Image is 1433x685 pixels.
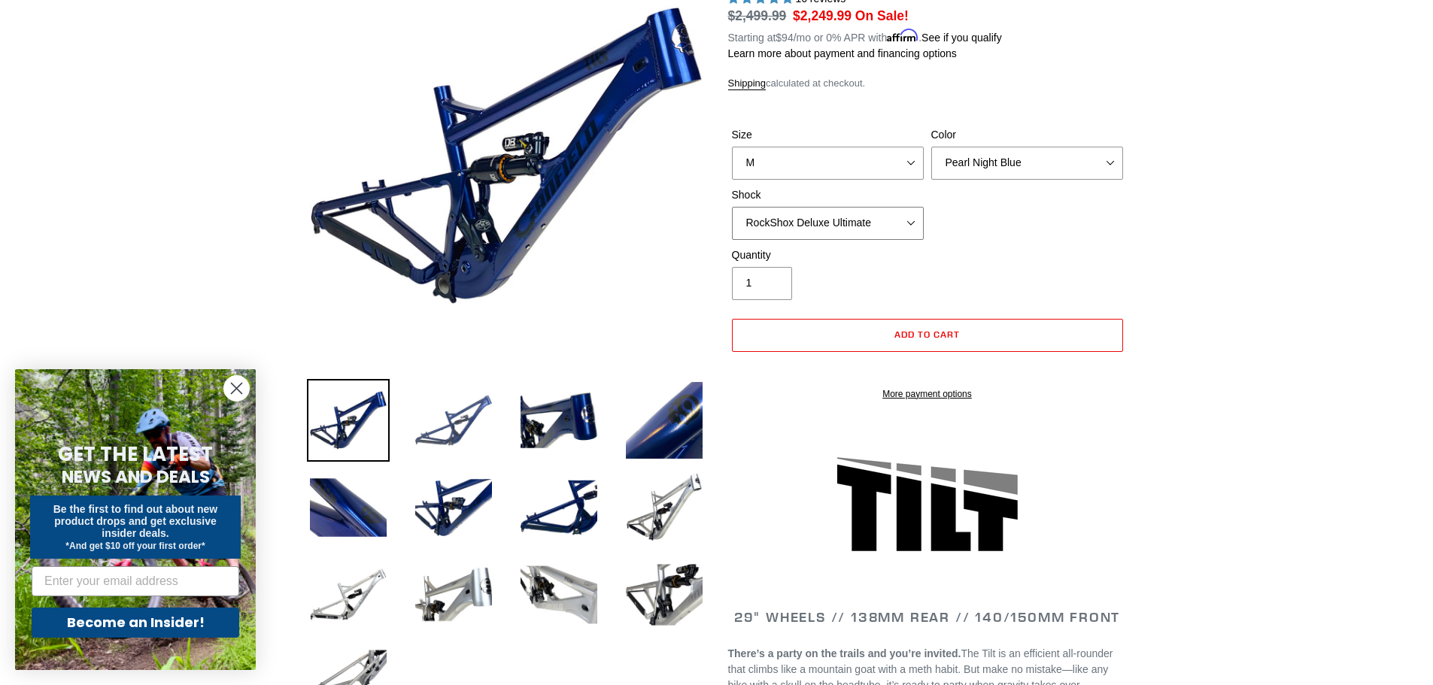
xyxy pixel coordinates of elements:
[728,26,1002,46] p: Starting at /mo or 0% APR with .
[307,379,390,462] img: Load image into Gallery viewer, TILT - Frameset
[307,553,390,636] img: Load image into Gallery viewer, TILT - Frameset
[732,187,924,203] label: Shock
[518,553,600,636] img: Load image into Gallery viewer, TILT - Frameset
[65,541,205,551] span: *And get $10 off your first order*
[518,466,600,549] img: Load image into Gallery viewer, TILT - Frameset
[855,6,909,26] span: On Sale!
[518,379,600,462] img: Load image into Gallery viewer, TILT - Frameset
[32,566,239,596] input: Enter your email address
[307,466,390,549] img: Load image into Gallery viewer, TILT - Frameset
[728,8,787,23] s: $2,499.99
[931,127,1123,143] label: Color
[921,32,1002,44] a: See if you qualify - Learn more about Affirm Financing (opens in modal)
[412,466,495,549] img: Load image into Gallery viewer, TILT - Frameset
[623,379,706,462] img: Load image into Gallery viewer, TILT - Frameset
[732,127,924,143] label: Size
[732,319,1123,352] button: Add to cart
[732,387,1123,401] a: More payment options
[223,375,250,402] button: Close dialog
[776,32,793,44] span: $94
[734,608,1120,626] span: 29" WHEELS // 138mm REAR // 140/150mm FRONT
[793,8,852,23] span: $2,249.99
[728,77,767,90] a: Shipping
[728,47,957,59] a: Learn more about payment and financing options
[894,329,960,340] span: Add to cart
[62,465,210,489] span: NEWS AND DEALS
[887,29,918,42] span: Affirm
[412,379,495,462] img: Load image into Gallery viewer, TILT - Frameset
[32,608,239,638] button: Become an Insider!
[412,553,495,636] img: Load image into Gallery viewer, TILT - Frameset
[728,647,961,659] b: There’s a party on the trails and you’re invited.
[623,553,706,636] img: Load image into Gallery viewer, TILT - Frameset
[732,247,924,263] label: Quantity
[728,76,1127,91] div: calculated at checkout.
[58,441,213,468] span: GET THE LATEST
[53,503,218,539] span: Be the first to find out about new product drops and get exclusive insider deals.
[623,466,706,549] img: Load image into Gallery viewer, TILT - Frameset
